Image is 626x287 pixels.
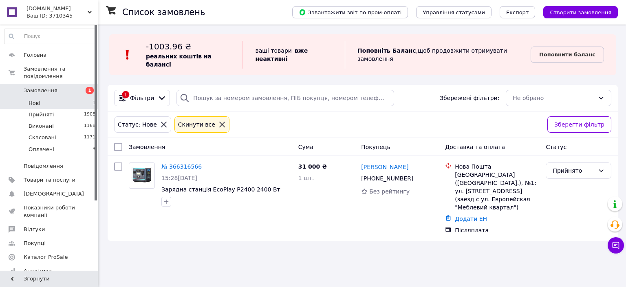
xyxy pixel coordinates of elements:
[345,41,531,69] div: , щоб продовжити отримувати замовлення
[161,186,280,193] a: Зарядна станція EcoPlay P2400 2400 Вт
[242,41,345,69] div: ваші товари
[26,12,98,20] div: Ваш ID: 3710345
[531,47,604,63] a: Поповнити баланс
[455,216,487,222] a: Додати ЕН
[455,162,539,171] div: Нова Пошта
[416,6,492,18] button: Управління статусами
[543,6,618,18] button: Створити замовлення
[146,53,212,68] b: реальних коштів на балансі
[29,134,56,141] span: Скасовані
[24,65,98,80] span: Замовлення та повідомлення
[146,42,192,51] span: -1003.96 ₴
[84,134,95,141] span: 1171
[129,165,154,186] img: Фото товару
[29,100,40,107] span: Нові
[546,144,566,150] span: Статус
[161,175,197,181] span: 15:28[DATE]
[29,146,54,153] span: Оплачені
[553,166,595,175] div: Прийнято
[122,7,205,17] h1: Список замовлень
[24,226,45,233] span: Відгуки
[550,9,611,16] span: Створити замовлення
[539,51,595,58] b: Поповнити баланс
[24,204,75,219] span: Показники роботи компанії
[24,190,84,198] span: [DEMOGRAPHIC_DATA]
[361,144,390,150] span: Покупець
[29,111,54,118] span: Прийняті
[506,9,529,16] span: Експорт
[129,144,165,150] span: Замовлення
[176,90,394,106] input: Пошук за номером замовлення, ПІБ покупця, номером телефону, Email, номером накладної
[298,144,313,150] span: Cума
[86,87,94,94] span: 1
[608,237,624,254] button: Чат з покупцем
[357,47,416,54] b: Поповніть Баланс
[547,116,611,133] button: Зберегти фільтр
[24,176,75,184] span: Товари та послуги
[369,188,410,195] span: Без рейтингу
[130,94,154,102] span: Фільтри
[423,9,485,16] span: Управління статусами
[121,49,134,61] img: :exclamation:
[535,9,618,15] a: Створити замовлення
[292,6,408,18] button: Завантажити звіт по пром-оплаті
[93,146,95,153] span: 3
[26,5,88,12] span: Euro-tekhnika.com.ua
[29,122,54,130] span: Виконані
[24,267,52,275] span: Аналітика
[554,120,604,129] span: Зберегти фільтр
[129,162,155,189] a: Фото товару
[455,226,539,234] div: Післяплата
[299,9,401,16] span: Завантажити звіт по пром-оплаті
[298,163,327,170] span: 31 000 ₴
[176,120,217,129] div: Cкинути все
[24,162,63,170] span: Повідомлення
[359,173,415,184] div: [PHONE_NUMBER]
[84,111,95,118] span: 1908
[361,163,408,171] a: [PERSON_NAME]
[500,6,536,18] button: Експорт
[93,100,95,107] span: 1
[440,94,499,102] span: Збережені фільтри:
[4,29,96,44] input: Пошук
[84,122,95,130] span: 1168
[24,254,68,261] span: Каталог ProSale
[161,163,202,170] a: № 366316566
[24,240,46,247] span: Покупці
[24,87,57,94] span: Замовлення
[445,144,505,150] span: Доставка та оплата
[298,175,314,181] span: 1 шт.
[513,93,595,102] div: Не обрано
[24,51,46,59] span: Головна
[116,120,159,129] div: Статус: Нове
[455,171,539,211] div: [GEOGRAPHIC_DATA] ([GEOGRAPHIC_DATA].), №1: ул. [STREET_ADDRESS] (заезд с ул. Европейская "Меблев...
